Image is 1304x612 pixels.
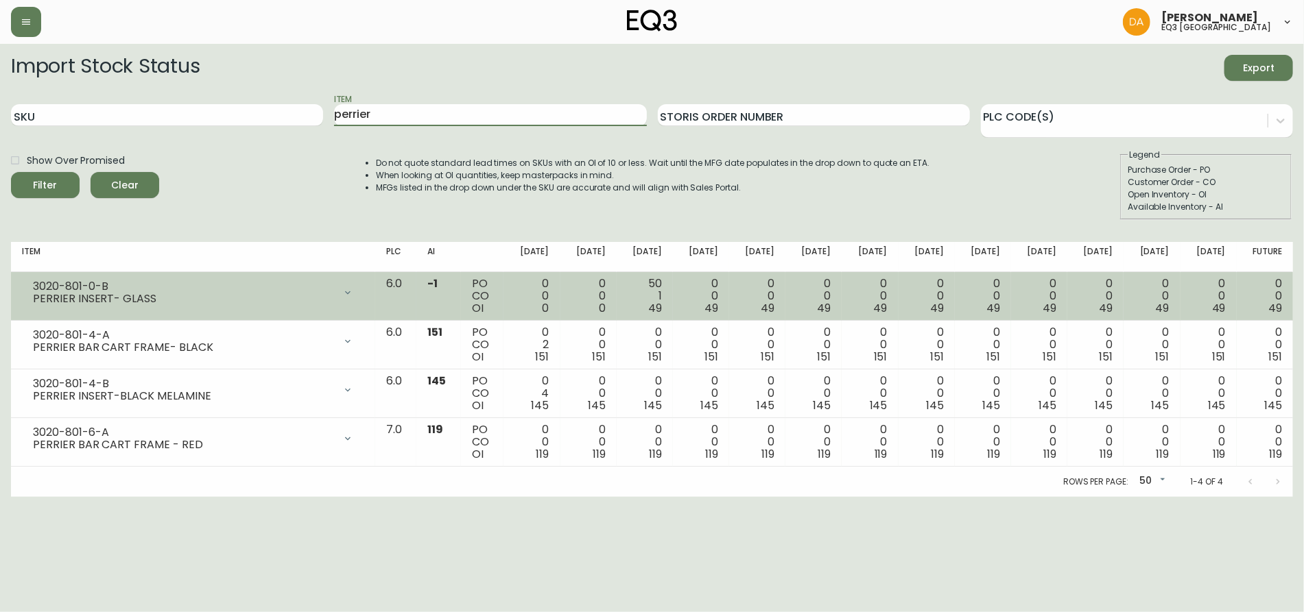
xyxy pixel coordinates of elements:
span: 145 [926,397,944,413]
div: 0 0 [1248,424,1282,461]
div: 0 0 [1022,424,1056,461]
div: 0 0 [853,424,887,461]
div: 0 0 [1022,375,1056,412]
div: 0 0 [1248,375,1282,412]
span: 119 [649,446,662,462]
img: logo [627,10,678,32]
span: 145 [588,397,606,413]
div: 0 0 [910,278,944,315]
th: [DATE] [899,242,955,272]
div: 0 0 [514,278,549,315]
div: 0 0 [1135,375,1169,412]
div: 0 0 [684,375,718,412]
div: 0 0 [853,278,887,315]
span: 119 [761,446,774,462]
div: PERRIER BAR CART FRAME - RED [33,439,334,451]
div: 0 0 [571,424,606,461]
p: 1-4 of 4 [1190,476,1223,488]
div: 0 0 [1078,375,1113,412]
span: 49 [761,300,774,316]
td: 7.0 [375,418,416,467]
th: [DATE] [673,242,729,272]
div: 0 0 [628,424,662,461]
td: 6.0 [375,321,416,369]
div: 0 0 [740,326,774,363]
p: Rows per page: [1063,476,1128,488]
div: 0 0 [1078,326,1113,363]
span: 119 [875,446,888,462]
div: 0 0 [628,326,662,363]
div: 3020-801-6-A [33,426,334,439]
span: 119 [818,446,831,462]
th: AI [416,242,461,272]
div: 0 0 [910,424,944,461]
div: 0 0 [571,278,606,315]
div: 0 0 [684,326,718,363]
span: 49 [1156,300,1170,316]
span: 151 [818,349,831,365]
div: 0 0 [1135,326,1169,363]
button: Clear [91,172,159,198]
div: 0 0 [796,424,831,461]
span: 119 [1043,446,1056,462]
span: 145 [1095,397,1113,413]
div: 0 0 [1078,424,1113,461]
div: PO CO [472,424,493,461]
span: 119 [536,446,549,462]
span: 0 [543,300,549,316]
span: 151 [930,349,944,365]
div: PO CO [472,278,493,315]
span: 49 [1212,300,1226,316]
div: 0 0 [966,278,1000,315]
div: 0 0 [684,424,718,461]
div: 0 0 [1022,326,1056,363]
div: 3020-801-0-BPERRIER INSERT- GLASS [22,278,364,308]
th: [DATE] [617,242,673,272]
span: 151 [874,349,888,365]
th: [DATE] [1124,242,1180,272]
span: 119 [987,446,1000,462]
div: 3020-801-4-APERRIER BAR CART FRAME- BLACK [22,326,364,356]
div: 0 0 [796,326,831,363]
span: 145 [1208,397,1226,413]
div: 0 0 [853,326,887,363]
div: 3020-801-4-B [33,378,334,390]
span: 145 [644,397,662,413]
legend: Legend [1128,149,1161,161]
span: 151 [986,349,1000,365]
img: dd1a7e8db21a0ac8adbf82b84ca05374 [1123,8,1150,36]
div: 0 0 [1192,326,1226,363]
h2: Import Stock Status [11,55,200,81]
button: Export [1224,55,1293,81]
div: Purchase Order - PO [1128,164,1284,176]
span: 145 [982,397,1000,413]
li: MFGs listed in the drop down under the SKU are accurate and will align with Sales Portal. [376,182,930,194]
th: [DATE] [503,242,560,272]
div: 0 0 [628,375,662,412]
div: 0 0 [910,326,944,363]
span: 145 [1264,397,1282,413]
span: 49 [648,300,662,316]
th: [DATE] [955,242,1011,272]
span: 49 [1268,300,1282,316]
span: 151 [427,324,442,340]
span: 145 [532,397,549,413]
div: 0 0 [796,375,831,412]
div: 0 0 [571,375,606,412]
span: 119 [931,446,944,462]
div: Open Inventory - OI [1128,188,1284,201]
span: Show Over Promised [27,154,125,168]
span: 49 [874,300,888,316]
div: 0 4 [514,375,549,412]
div: 0 0 [966,326,1000,363]
th: [DATE] [729,242,785,272]
div: 0 0 [853,375,887,412]
div: 0 0 [1248,278,1282,315]
div: 0 0 [1135,278,1169,315]
div: Customer Order - CO [1128,176,1284,188]
li: When looking at OI quantities, keep masterpacks in mind. [376,169,930,182]
div: 3020-801-4-BPERRIER INSERT-BLACK MELAMINE [22,375,364,405]
span: 145 [700,397,718,413]
span: 119 [1157,446,1170,462]
div: 0 0 [1192,375,1226,412]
